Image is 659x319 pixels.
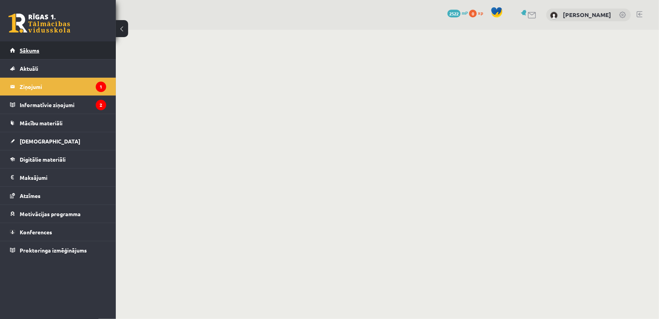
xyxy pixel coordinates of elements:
span: Sākums [20,47,39,54]
a: Motivācijas programma [10,205,106,223]
a: 2522 mP [447,10,468,16]
span: Mācību materiāli [20,119,63,126]
a: Konferences [10,223,106,241]
a: Sākums [10,41,106,59]
a: Aktuāli [10,60,106,77]
legend: Maksājumi [20,169,106,186]
span: Motivācijas programma [20,210,81,217]
a: Informatīvie ziņojumi2 [10,96,106,114]
span: Atzīmes [20,192,41,199]
span: Aktuāli [20,65,38,72]
a: Proktoringa izmēģinājums [10,241,106,259]
a: Ziņojumi1 [10,78,106,96]
span: [DEMOGRAPHIC_DATA] [20,138,80,145]
span: Konferences [20,229,52,235]
span: 2522 [447,10,461,17]
a: Digitālie materiāli [10,150,106,168]
span: Digitālie materiāli [20,156,66,163]
a: Maksājumi [10,169,106,186]
a: [DEMOGRAPHIC_DATA] [10,132,106,150]
a: Rīgas 1. Tālmācības vidusskola [8,14,70,33]
a: 0 xp [469,10,487,16]
span: Proktoringa izmēģinājums [20,247,87,254]
span: 0 [469,10,477,17]
a: Mācību materiāli [10,114,106,132]
span: xp [478,10,483,16]
a: Atzīmes [10,187,106,205]
i: 2 [96,100,106,110]
legend: Informatīvie ziņojumi [20,96,106,114]
i: 1 [96,82,106,92]
span: mP [462,10,468,16]
a: [PERSON_NAME] [563,11,611,19]
legend: Ziņojumi [20,78,106,96]
img: Nauris Vakermanis [550,12,558,19]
